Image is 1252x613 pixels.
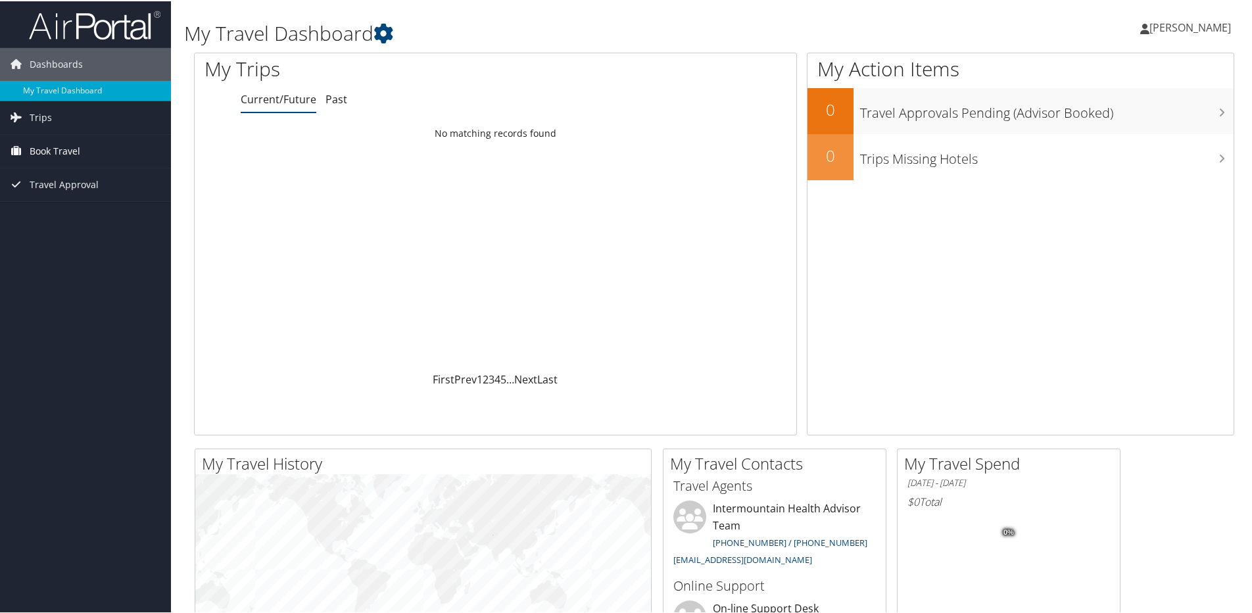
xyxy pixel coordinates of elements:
[454,371,477,385] a: Prev
[30,100,52,133] span: Trips
[537,371,558,385] a: Last
[30,134,80,166] span: Book Travel
[673,576,876,594] h3: Online Support
[1149,19,1231,34] span: [PERSON_NAME]
[29,9,160,39] img: airportal-logo.png
[907,493,1110,508] h6: Total
[807,54,1234,82] h1: My Action Items
[1003,527,1014,535] tspan: 0%
[241,91,316,105] a: Current/Future
[807,97,854,120] h2: 0
[483,371,489,385] a: 2
[673,476,876,494] h3: Travel Agents
[907,476,1110,488] h6: [DATE] - [DATE]
[860,142,1234,167] h3: Trips Missing Hotels
[907,493,919,508] span: $0
[477,371,483,385] a: 1
[205,54,536,82] h1: My Trips
[667,499,882,570] li: Intermountain Health Advisor Team
[514,371,537,385] a: Next
[195,120,796,144] td: No matching records found
[860,96,1234,121] h3: Travel Approvals Pending (Advisor Booked)
[673,552,812,564] a: [EMAIL_ADDRESS][DOMAIN_NAME]
[670,451,886,474] h2: My Travel Contacts
[30,47,83,80] span: Dashboards
[506,371,514,385] span: …
[184,18,891,46] h1: My Travel Dashboard
[500,371,506,385] a: 5
[325,91,347,105] a: Past
[807,87,1234,133] a: 0Travel Approvals Pending (Advisor Booked)
[489,371,494,385] a: 3
[1140,7,1244,46] a: [PERSON_NAME]
[30,167,99,200] span: Travel Approval
[202,451,651,474] h2: My Travel History
[807,143,854,166] h2: 0
[904,451,1120,474] h2: My Travel Spend
[433,371,454,385] a: First
[494,371,500,385] a: 4
[807,133,1234,179] a: 0Trips Missing Hotels
[713,535,867,547] a: [PHONE_NUMBER] / [PHONE_NUMBER]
